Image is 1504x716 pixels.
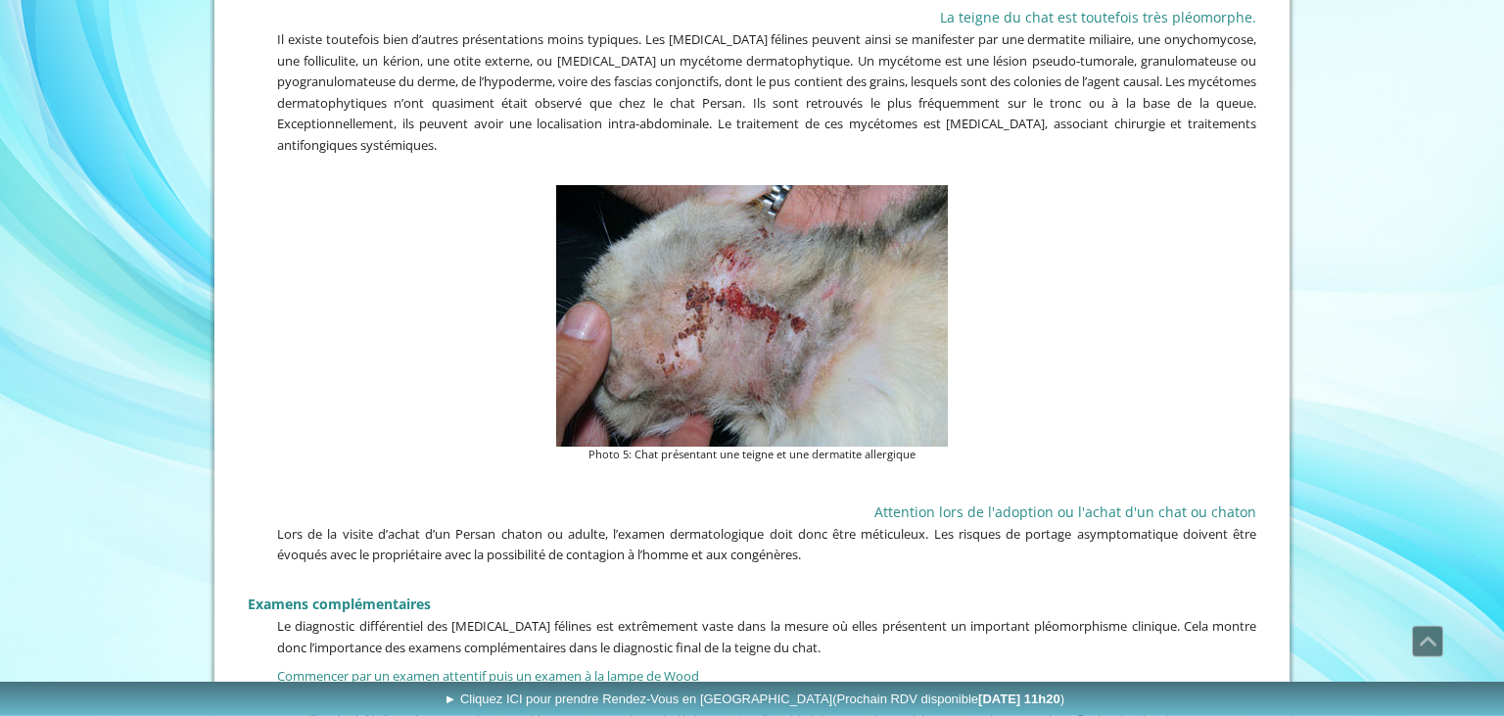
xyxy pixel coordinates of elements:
span: Il existe toutefois bien d’autres présentations moins typiques. Les [MEDICAL_DATA] félines peuven... [277,30,1256,154]
span: Le diagnostic différentiel des [MEDICAL_DATA] félines est extrêmement vaste dans la mesure où ell... [277,617,1256,656]
span: Attention lors de l'adoption ou l'achat d'un chat ou chaton [874,502,1256,521]
span: ► Cliquez ICI pour prendre Rendez-Vous en [GEOGRAPHIC_DATA] [444,692,1064,706]
span: Commencer par un examen attentif puis un examen à la lampe de Wood [277,667,699,685]
b: [DATE] 11h20 [978,692,1060,706]
span: La teigne du chat est toutefois très pléomorphe. [940,8,1256,26]
img: Un traitement devra être mis en place pour contrôler la teigne de ce chat [556,185,948,447]
span: Défiler vers le haut [1413,627,1442,656]
a: Défiler vers le haut [1412,626,1443,657]
figcaption: Photo 5: Chat présentant une teigne et une dermatite allergique [556,447,948,463]
span: Lors de la visite d’achat d’un Persan chaton ou adulte, l’examen dermatologique doit donc être mé... [277,525,1256,564]
b: Examens complémentaires [248,595,431,613]
span: (Prochain RDV disponible ) [832,692,1064,706]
